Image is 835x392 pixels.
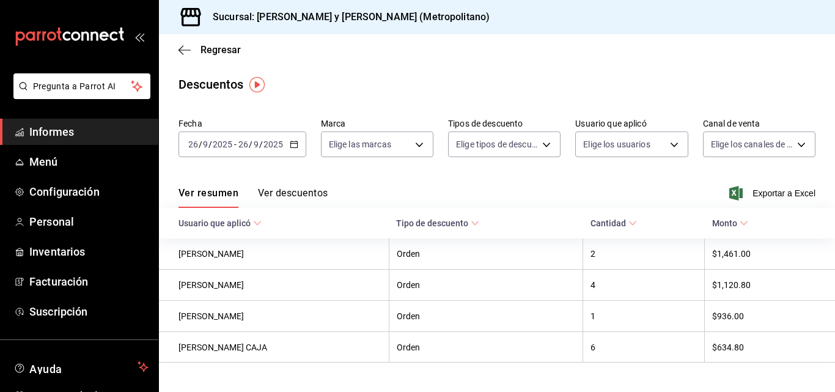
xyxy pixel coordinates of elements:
font: $634.80 [712,342,744,352]
font: $936.00 [712,312,744,322]
font: Tipo de descuento [396,219,468,229]
font: Inventarios [29,245,85,258]
font: Configuración [29,185,100,198]
button: Exportar a Excel [732,186,815,201]
button: Pregunta a Parrot AI [13,73,150,99]
font: Orden [397,281,420,290]
font: 2 [590,250,595,259]
font: Exportar a Excel [752,188,815,198]
font: Personal [29,215,74,228]
font: Menú [29,155,58,168]
div: pestañas de navegación [178,187,328,208]
font: Elige las marcas [329,139,391,149]
span: Usuario que aplicó [178,218,262,228]
font: $1,120.80 [712,281,751,290]
font: Cantidad [590,219,626,229]
font: / [208,139,212,149]
font: Sucursal: [PERSON_NAME] y [PERSON_NAME] (Metropolitano) [213,11,490,23]
input: -- [238,139,249,149]
font: Orden [397,342,420,352]
font: Monto [712,219,737,229]
font: Tipos de descuento [448,119,523,128]
font: Pregunta a Parrot AI [33,81,116,91]
input: -- [253,139,259,149]
font: Elige los usuarios [583,139,650,149]
font: Regresar [200,44,241,56]
a: Pregunta a Parrot AI [9,89,150,102]
font: [PERSON_NAME] [178,312,244,322]
font: [PERSON_NAME] CAJA [178,342,267,352]
font: Informes [29,125,74,138]
button: Regresar [178,44,241,56]
button: abrir_cajón_menú [134,32,144,42]
font: Descuentos [178,77,243,92]
font: Usuario que aplicó [178,219,251,229]
font: Ver resumen [178,187,238,199]
font: / [199,139,202,149]
img: Marcador de información sobre herramientas [249,77,265,92]
font: Orden [397,312,420,322]
input: -- [202,139,208,149]
font: Suscripción [29,305,87,318]
font: Ayuda [29,363,62,375]
span: Tipo de descuento [396,218,479,228]
input: -- [188,139,199,149]
font: Elige los canales de venta [711,139,809,149]
span: Cantidad [590,218,637,228]
font: Ver descuentos [258,187,328,199]
font: / [249,139,252,149]
font: 1 [590,312,595,322]
font: [PERSON_NAME] [178,281,244,290]
span: Monto [712,218,748,228]
input: ---- [212,139,233,149]
font: Usuario que aplicó [575,119,646,128]
font: Orden [397,250,420,259]
font: Elige tipos de descuento [456,139,549,149]
input: ---- [263,139,284,149]
font: / [259,139,263,149]
font: Fecha [178,119,202,128]
font: 6 [590,342,595,352]
font: Canal de venta [703,119,760,128]
font: - [234,139,237,149]
font: Facturación [29,275,88,288]
font: $1,461.00 [712,250,751,259]
font: 4 [590,281,595,290]
font: Marca [321,119,346,128]
font: [PERSON_NAME] [178,250,244,259]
